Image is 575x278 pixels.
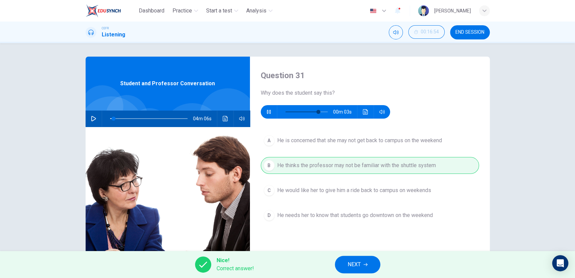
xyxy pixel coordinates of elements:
[220,111,231,127] button: Click to see the audio transcription
[369,8,377,13] img: en
[348,260,361,269] span: NEXT
[421,29,439,35] span: 00:16:54
[246,7,266,15] span: Analysis
[206,7,232,15] span: Start a test
[360,105,371,119] button: Click to see the audio transcription
[136,5,167,17] button: Dashboard
[261,70,479,81] h4: Question 31
[170,5,201,17] button: Practice
[203,5,241,17] button: Start a test
[217,265,254,273] span: Correct answer!
[455,30,484,35] span: END SESSION
[389,25,403,39] div: Mute
[217,256,254,265] span: Nice!
[450,25,490,39] button: END SESSION
[193,111,217,127] span: 04m 06s
[408,25,445,39] div: Hide
[333,105,357,119] span: 00m 03s
[86,4,136,18] a: EduSynch logo
[139,7,164,15] span: Dashboard
[408,25,445,39] button: 00:16:54
[244,5,275,17] button: Analysis
[335,256,380,273] button: NEXT
[261,89,479,97] span: Why does the student say this?
[172,7,192,15] span: Practice
[552,255,568,271] div: Open Intercom Messenger
[120,80,215,88] span: Student and Professor Conversation
[102,31,125,39] h1: Listening
[86,4,121,18] img: EduSynch logo
[418,5,429,16] img: Profile picture
[434,7,471,15] div: [PERSON_NAME]
[102,26,109,31] span: CEFR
